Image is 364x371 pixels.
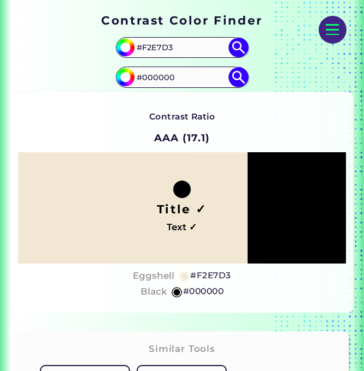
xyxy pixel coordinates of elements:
[133,268,174,284] h4: Eggshell
[133,68,231,86] input: type color 2..
[149,126,215,150] h2: AAA (17.1)
[228,67,249,87] img: icon search
[183,284,224,298] h5: #000000
[133,38,231,56] input: type color 1..
[190,268,231,283] h5: #F2E7D3
[171,285,183,298] h5: ◉
[101,12,262,28] h1: Contrast Color Finder
[149,343,215,356] h3: Similar Tools
[149,111,215,122] strong: Contrast Ratio
[157,201,207,217] h1: Title ✓
[228,38,249,58] img: icon search
[140,284,167,300] h4: Black
[167,219,197,235] h4: Text ✓
[179,269,191,282] h5: ◉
